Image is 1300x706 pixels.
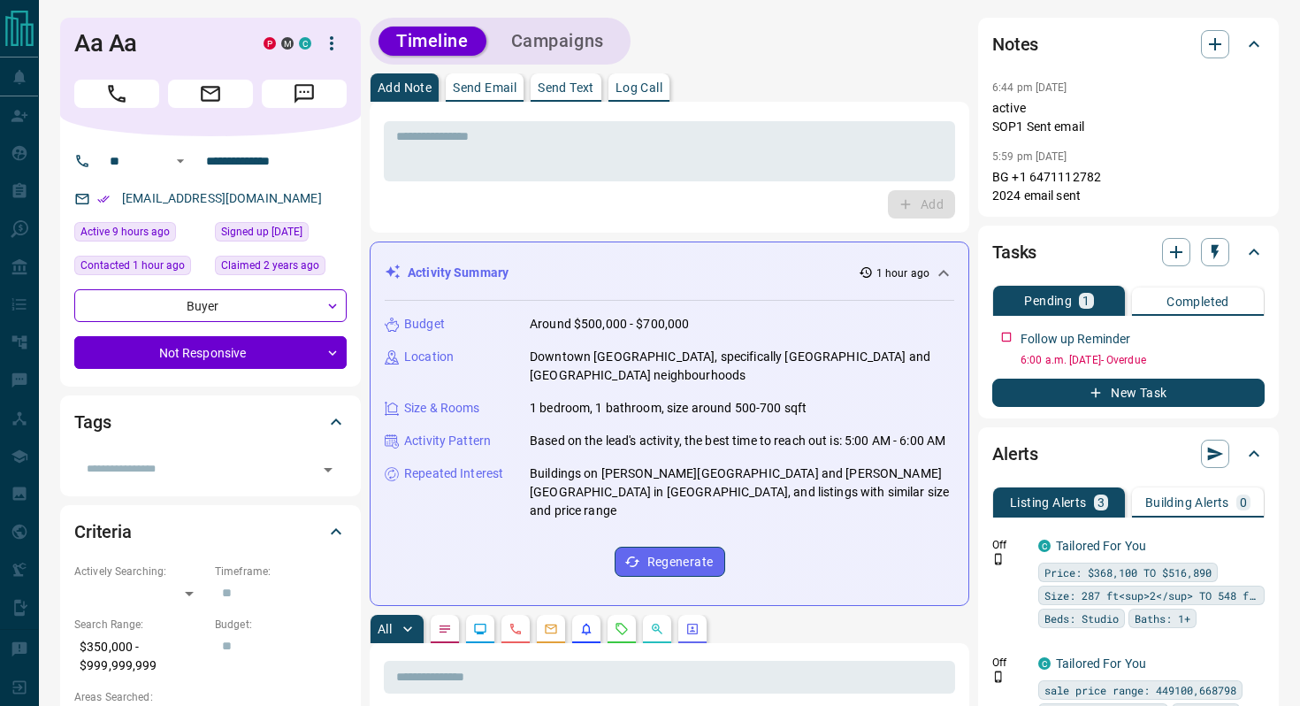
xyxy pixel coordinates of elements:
h2: Tasks [992,238,1036,266]
svg: Opportunities [650,622,664,636]
p: Downtown [GEOGRAPHIC_DATA], specifically [GEOGRAPHIC_DATA] and [GEOGRAPHIC_DATA] neighbourhoods [530,348,954,385]
div: condos.ca [1038,657,1051,670]
span: Signed up [DATE] [221,223,302,241]
span: Baths: 1+ [1135,610,1190,627]
div: Tue Jul 25 2023 [215,256,347,280]
svg: Push Notification Only [992,671,1005,683]
button: Open [316,457,340,482]
p: Add Note [378,81,432,94]
p: Search Range: [74,617,206,633]
span: Size: 287 ft<sup>2</sup> TO 548 ft<sup>2</sup> [1044,587,1258,604]
p: 1 hour ago [876,265,929,281]
div: condos.ca [299,37,311,50]
h1: Aa Aa [74,29,237,58]
h2: Alerts [992,440,1038,468]
div: Sat Jan 09 2021 [215,222,347,247]
svg: Listing Alerts [579,622,593,636]
p: 6:44 pm [DATE] [992,81,1067,94]
svg: Agent Actions [685,622,700,636]
p: Completed [1166,295,1229,308]
svg: Calls [509,622,523,636]
svg: Push Notification Only [992,553,1005,565]
div: Tasks [992,231,1265,273]
p: Areas Searched: [74,689,347,705]
div: condos.ca [1038,540,1051,552]
p: Actively Searching: [74,564,206,579]
h2: Tags [74,408,111,436]
p: Repeated Interest [404,464,503,483]
div: Tags [74,401,347,443]
h2: Notes [992,30,1038,58]
button: New Task [992,379,1265,407]
span: Call [74,80,159,108]
span: Claimed 2 years ago [221,257,319,274]
a: [EMAIL_ADDRESS][DOMAIN_NAME] [122,191,322,205]
p: Timeframe: [215,564,347,579]
p: Location [404,348,454,366]
span: sale price range: 449100,668798 [1044,681,1236,699]
p: Off [992,655,1028,671]
p: Size & Rooms [404,399,480,418]
p: Activity Summary [408,264,509,282]
h2: Criteria [74,518,132,546]
p: active SOP1 Sent email [992,99,1265,136]
button: Regenerate [615,547,725,577]
p: $350,000 - $999,999,999 [74,633,206,680]
p: Log Call [616,81,662,94]
span: Message [262,80,347,108]
p: Based on the lead's activity, the best time to reach out is: 5:00 AM - 6:00 AM [530,432,945,450]
span: Email [168,80,253,108]
div: Tue Aug 12 2025 [74,256,206,280]
p: 3 [1097,496,1105,509]
a: Tailored For You [1056,539,1146,553]
div: Not Responsive [74,336,347,369]
div: property.ca [264,37,276,50]
p: 1 [1082,295,1090,307]
p: Buildings on [PERSON_NAME][GEOGRAPHIC_DATA] and [PERSON_NAME][GEOGRAPHIC_DATA] in [GEOGRAPHIC_DAT... [530,464,954,520]
p: All [378,623,392,635]
p: Budget [404,315,445,334]
a: Tailored For You [1056,656,1146,671]
p: Budget: [215,617,347,633]
div: Notes [992,23,1265,65]
p: Send Text [538,81,594,94]
p: 0 [1240,496,1247,509]
span: Active 9 hours ago [80,223,170,241]
p: Follow up Reminder [1021,330,1130,349]
svg: Requests [615,622,629,636]
p: Listing Alerts [1010,496,1087,509]
svg: Emails [544,622,558,636]
p: BG +1 6471112782 2024 email sent [992,168,1265,205]
div: Buyer [74,289,347,322]
div: Tue Aug 12 2025 [74,222,206,247]
div: Criteria [74,510,347,553]
div: Alerts [992,433,1265,475]
p: Activity Pattern [404,432,491,450]
p: 6:00 a.m. [DATE] - Overdue [1021,352,1265,368]
p: Building Alerts [1145,496,1229,509]
button: Timeline [379,27,486,56]
span: Contacted 1 hour ago [80,257,185,274]
span: Price: $368,100 TO $516,890 [1044,564,1212,581]
p: Off [992,537,1028,553]
p: 5:59 pm [DATE] [992,150,1067,163]
p: Pending [1024,295,1072,307]
button: Campaigns [493,27,622,56]
p: Send Email [453,81,516,94]
div: mrloft.ca [281,37,294,50]
svg: Email Verified [97,193,110,205]
svg: Notes [438,622,452,636]
div: Activity Summary1 hour ago [385,257,954,289]
p: Around $500,000 - $700,000 [530,315,689,334]
p: 1 bedroom, 1 bathroom, size around 500-700 sqft [530,399,807,418]
span: Beds: Studio [1044,610,1119,627]
button: Open [170,150,191,172]
svg: Lead Browsing Activity [473,622,487,636]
